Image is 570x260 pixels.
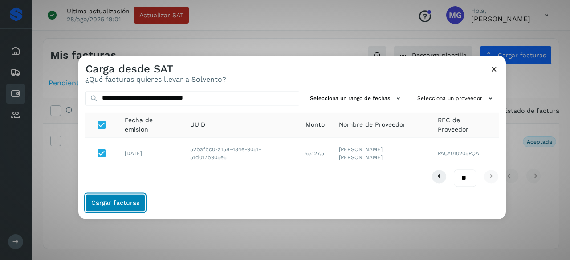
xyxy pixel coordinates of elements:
span: Fecha de emisión [125,116,176,134]
p: ¿Qué facturas quieres llevar a Solvento? [85,76,226,84]
button: Selecciona un rango de fechas [306,91,407,106]
h3: Carga desde SAT [85,63,226,76]
button: Cargar facturas [85,194,145,212]
span: RFC de Proveedor [438,116,492,134]
td: [PERSON_NAME] [PERSON_NAME] [332,138,431,170]
td: PACY010205PQA [431,138,499,170]
td: [DATE] [118,138,183,170]
button: Selecciona un proveedor [414,91,499,106]
span: Monto [305,120,325,130]
td: 63127.5 [298,138,332,170]
span: Cargar facturas [91,200,139,206]
span: Nombre de Proveedor [339,120,406,130]
span: UUID [190,120,205,130]
td: 52bafbc0-a158-434e-9051-51d017b905e5 [183,138,298,170]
